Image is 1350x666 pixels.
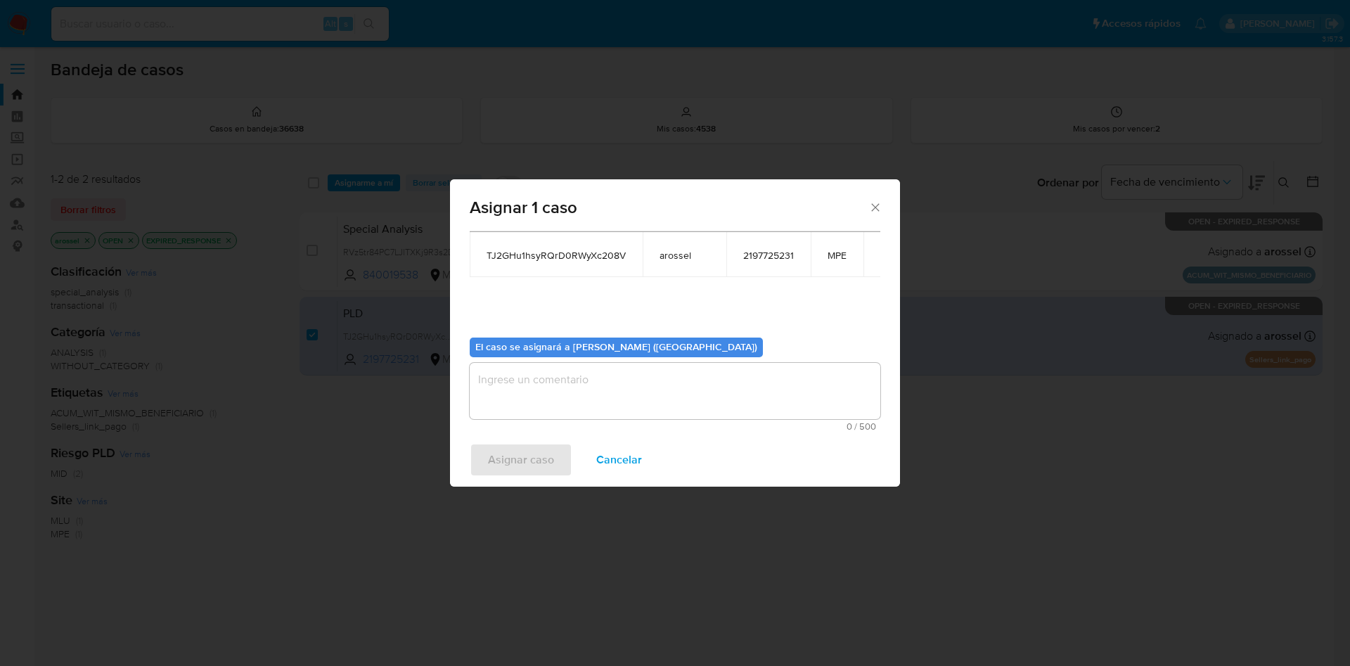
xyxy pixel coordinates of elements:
span: arossel [660,249,709,262]
span: 2197725231 [743,249,794,262]
span: Máximo 500 caracteres [474,422,876,431]
div: assign-modal [450,179,900,487]
button: Cancelar [578,443,660,477]
span: TJ2GHu1hsyRQrD0RWyXc208V [487,249,626,262]
span: MPE [828,249,847,262]
b: El caso se asignará a [PERSON_NAME] ([GEOGRAPHIC_DATA]) [475,340,757,354]
button: Cerrar ventana [868,200,881,213]
span: Asignar 1 caso [470,199,868,216]
span: Cancelar [596,444,642,475]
